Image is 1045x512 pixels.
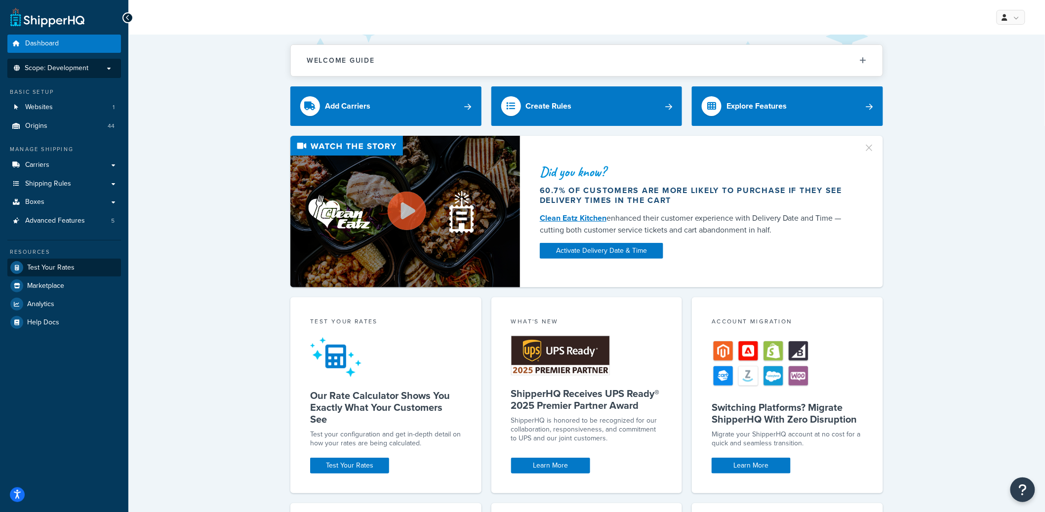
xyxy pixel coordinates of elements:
[7,35,121,53] a: Dashboard
[540,186,852,205] div: 60.7% of customers are more likely to purchase if they see delivery times in the cart
[113,103,115,112] span: 1
[7,314,121,331] a: Help Docs
[7,117,121,135] a: Origins44
[511,388,663,411] h5: ShipperHQ Receives UPS Ready® 2025 Premier Partner Award
[712,401,863,425] h5: Switching Platforms? Migrate ShipperHQ With Zero Disruption
[307,57,375,64] h2: Welcome Guide
[7,98,121,117] li: Websites
[7,193,121,211] a: Boxes
[291,45,883,76] button: Welcome Guide
[111,217,115,225] span: 5
[108,122,115,130] span: 44
[290,136,520,287] img: Video thumbnail
[540,243,663,259] a: Activate Delivery Date & Time
[7,175,121,193] a: Shipping Rules
[27,282,64,290] span: Marketplace
[25,122,47,130] span: Origins
[511,416,663,443] p: ShipperHQ is honored to be recognized for our collaboration, responsiveness, and commitment to UP...
[491,86,683,126] a: Create Rules
[692,86,883,126] a: Explore Features
[7,212,121,230] a: Advanced Features5
[712,430,863,448] div: Migrate your ShipperHQ account at no cost for a quick and seamless transition.
[511,458,590,473] a: Learn More
[25,64,88,73] span: Scope: Development
[325,99,370,113] div: Add Carriers
[27,318,59,327] span: Help Docs
[27,300,54,309] span: Analytics
[7,259,121,276] a: Test Your Rates
[310,390,462,425] h5: Our Rate Calculator Shows You Exactly What Your Customers See
[310,317,462,328] div: Test your rates
[7,156,121,174] a: Carriers
[25,180,71,188] span: Shipping Rules
[7,295,121,313] a: Analytics
[712,317,863,328] div: Account Migration
[310,458,389,473] a: Test Your Rates
[25,161,49,169] span: Carriers
[7,145,121,154] div: Manage Shipping
[712,458,791,473] a: Learn More
[7,98,121,117] a: Websites1
[290,86,482,126] a: Add Carriers
[25,217,85,225] span: Advanced Features
[7,248,121,256] div: Resources
[25,103,53,112] span: Websites
[540,212,606,224] a: Clean Eatz Kitchen
[7,117,121,135] li: Origins
[7,88,121,96] div: Basic Setup
[25,198,44,206] span: Boxes
[25,39,59,48] span: Dashboard
[27,264,75,272] span: Test Your Rates
[511,317,663,328] div: What's New
[540,212,852,236] div: enhanced their customer experience with Delivery Date and Time — cutting both customer service ti...
[7,212,121,230] li: Advanced Features
[310,430,462,448] div: Test your configuration and get in-depth detail on how your rates are being calculated.
[726,99,787,113] div: Explore Features
[526,99,572,113] div: Create Rules
[1010,477,1035,502] button: Open Resource Center
[540,165,852,179] div: Did you know?
[7,277,121,295] a: Marketplace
